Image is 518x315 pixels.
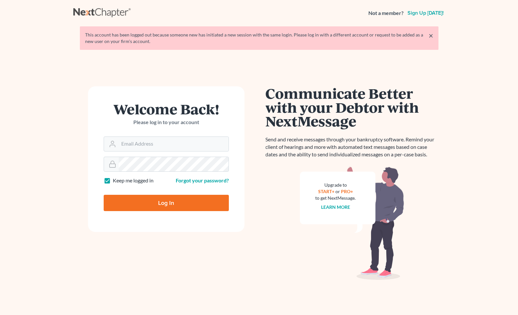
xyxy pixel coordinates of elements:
[119,137,229,151] input: Email Address
[104,119,229,126] p: Please log in to your account
[316,195,356,201] div: to get NextMessage.
[321,204,350,210] a: Learn more
[316,182,356,188] div: Upgrade to
[341,189,353,194] a: PRO+
[104,102,229,116] h1: Welcome Back!
[266,86,438,128] h1: Communicate Better with your Debtor with NextMessage
[104,195,229,211] input: Log In
[406,10,445,16] a: Sign up [DATE]!
[300,166,404,280] img: nextmessage_bg-59042aed3d76b12b5cd301f8e5b87938c9018125f34e5fa2b7a6b67550977c72.svg
[318,189,334,194] a: START+
[176,177,229,183] a: Forgot your password?
[335,189,340,194] span: or
[113,177,154,184] label: Keep me logged in
[429,32,433,39] a: ×
[368,9,404,17] strong: Not a member?
[266,136,438,158] p: Send and receive messages through your bankruptcy software. Remind your client of hearings and mo...
[85,32,433,45] div: This account has been logged out because someone new has initiated a new session with the same lo...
